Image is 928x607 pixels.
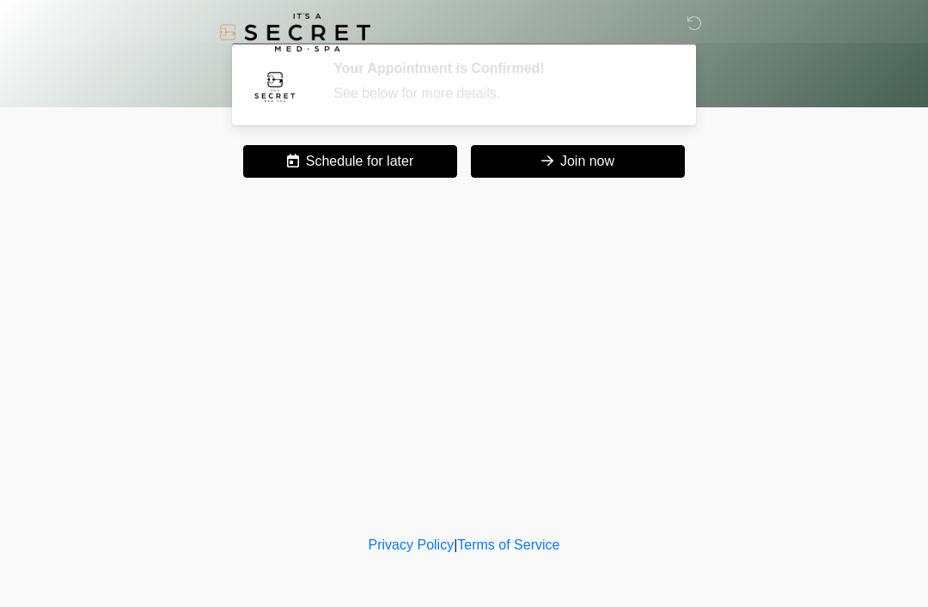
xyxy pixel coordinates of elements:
a: Terms of Service [457,537,559,552]
button: Schedule for later [243,145,457,178]
h2: Your Appointment is Confirmed! [333,60,666,76]
div: See below for more details. [333,83,666,104]
img: Agent Avatar [249,60,301,112]
img: It's A Secret Med Spa Logo [219,13,370,52]
a: Privacy Policy [369,537,455,552]
a: | [454,537,457,552]
button: Join now [471,145,685,178]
